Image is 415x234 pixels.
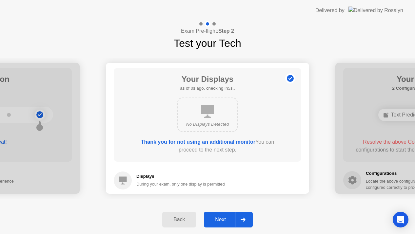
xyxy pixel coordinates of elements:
[315,7,345,14] div: Delivered by
[136,173,225,180] h5: Displays
[181,27,234,35] h4: Exam Pre-flight:
[141,139,255,145] b: Thank you for not using an additional monitor
[218,28,234,34] b: Step 2
[180,85,235,92] h5: as of 0s ago, checking in5s..
[183,121,232,128] div: No Displays Detected
[348,7,403,14] img: Delivered by Rosalyn
[174,35,241,51] h1: Test your Tech
[393,212,408,227] div: Open Intercom Messenger
[164,217,194,223] div: Back
[136,181,225,187] div: During your exam, only one display is permitted
[132,138,283,154] div: You can proceed to the next step.
[180,73,235,85] h1: Your Displays
[162,212,196,227] button: Back
[204,212,253,227] button: Next
[206,217,235,223] div: Next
